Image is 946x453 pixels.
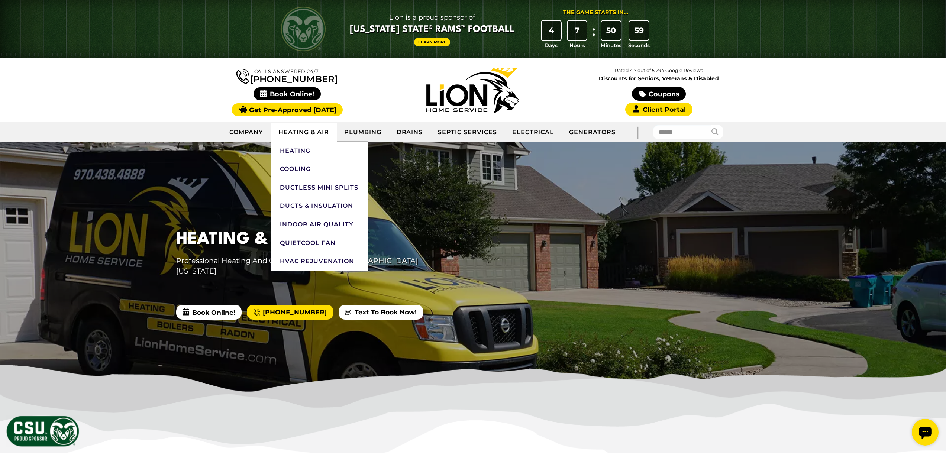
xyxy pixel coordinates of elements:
[632,87,685,101] a: Coupons
[281,7,326,51] img: CSU Rams logo
[601,42,621,49] span: Minutes
[545,42,558,49] span: Days
[563,9,628,17] div: The Game Starts in...
[562,123,623,142] a: Generators
[625,103,692,116] a: Client Portal
[271,234,368,252] a: QuietCool Fan
[568,76,750,81] span: Discounts for Seniors, Veterans & Disabled
[505,123,562,142] a: Electrical
[247,305,333,320] a: [PHONE_NUMBER]
[232,103,343,116] a: Get Pre-Approved [DATE]
[3,3,30,30] div: Open chat widget
[176,305,242,320] span: Book Online!
[566,67,752,75] p: Rated 4.7 out of 5,294 Google Reviews
[254,87,321,100] span: Book Online!
[271,160,368,178] a: Cooling
[271,215,368,234] a: Indoor Air Quality
[426,68,519,113] img: Lion Home Service
[271,142,368,160] a: Heating
[350,23,514,36] span: [US_STATE] State® Rams™ Football
[629,21,649,40] div: 59
[569,42,585,49] span: Hours
[271,252,368,271] a: HVAC Rejuvenation
[350,12,514,23] span: Lion is a proud sponsor of
[337,123,389,142] a: Plumbing
[339,305,423,320] a: Text To Book Now!
[542,21,561,40] div: 4
[271,178,368,197] a: Ductless Mini Splits
[414,38,451,46] a: Learn More
[568,21,587,40] div: 7
[271,123,336,142] a: Heating & Air
[623,122,653,142] div: |
[236,68,338,84] a: [PHONE_NUMBER]
[430,123,504,142] a: Septic Services
[176,255,447,277] p: Professional Heating And Cooling Services In [GEOGRAPHIC_DATA][US_STATE]
[601,21,621,40] div: 50
[176,227,447,252] h1: Heating & Cooling
[222,123,271,142] a: Company
[271,197,368,215] a: Ducts & Insulation
[590,21,597,49] div: :
[628,42,650,49] span: Seconds
[6,415,80,447] img: CSU Sponsor Badge
[389,123,431,142] a: Drains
